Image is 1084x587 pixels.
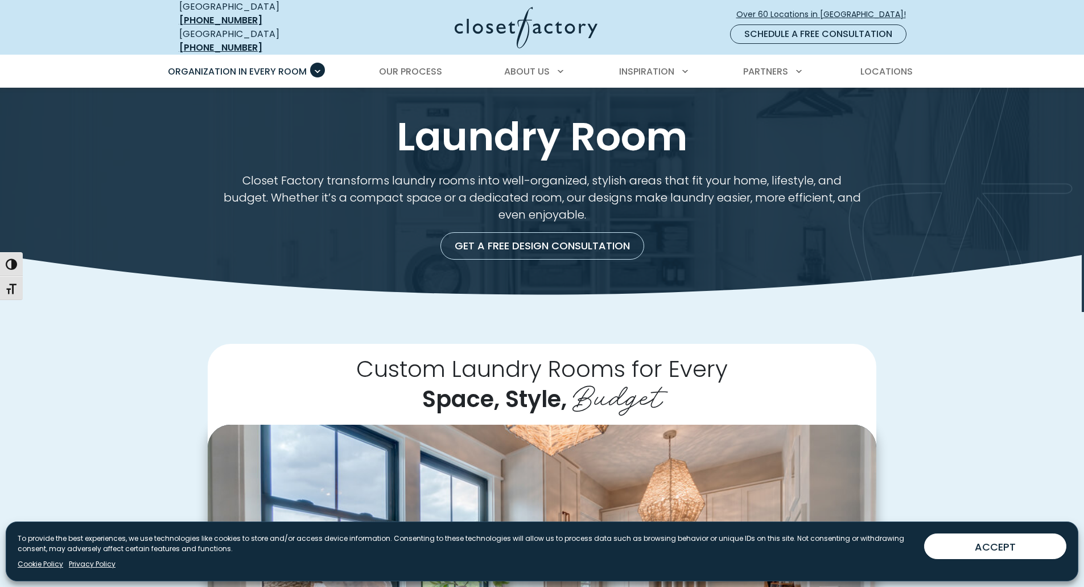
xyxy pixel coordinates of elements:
[619,65,674,78] span: Inspiration
[730,24,906,44] a: Schedule a Free Consultation
[455,7,597,48] img: Closet Factory Logo
[177,115,908,158] h1: Laundry Room
[422,383,567,415] span: Space, Style,
[743,65,788,78] span: Partners
[924,533,1066,559] button: ACCEPT
[860,65,913,78] span: Locations
[440,232,644,260] a: Get a Free Design Consultation
[179,41,262,54] a: [PHONE_NUMBER]
[160,56,925,88] nav: Primary Menu
[18,559,63,569] a: Cookie Policy
[572,371,662,417] span: Budget
[69,559,116,569] a: Privacy Policy
[736,9,915,20] span: Over 60 Locations in [GEOGRAPHIC_DATA]!
[168,65,307,78] span: Organization in Every Room
[736,5,916,24] a: Over 60 Locations in [GEOGRAPHIC_DATA]!
[379,65,442,78] span: Our Process
[504,65,550,78] span: About Us
[356,353,728,385] span: Custom Laundry Rooms for Every
[179,14,262,27] a: [PHONE_NUMBER]
[179,27,344,55] div: [GEOGRAPHIC_DATA]
[208,172,876,223] p: Closet Factory transforms laundry rooms into well-organized, stylish areas that fit your home, li...
[18,533,915,554] p: To provide the best experiences, we use technologies like cookies to store and/or access device i...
